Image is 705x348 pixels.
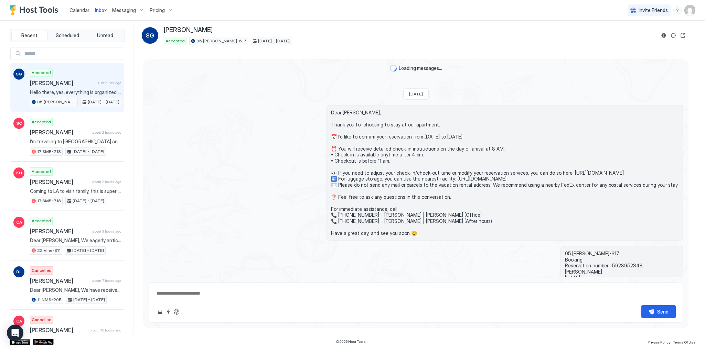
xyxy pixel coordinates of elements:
span: about 2 hours ago [92,130,121,135]
button: Sync reservation [669,31,677,40]
span: Unread [97,32,113,39]
span: 22.Vine-811 [37,247,61,254]
span: SC [16,120,22,126]
span: [DATE] - [DATE] [73,297,105,303]
span: [DATE] - [DATE] [73,149,104,155]
span: Accepted [32,119,51,125]
span: 11.NMS-205 [37,297,62,303]
span: Accepted [32,218,51,224]
button: Quick reply [164,308,172,316]
span: 17.SMB-718 [37,149,61,155]
span: Accepted [165,38,185,44]
button: Unread [87,31,123,40]
a: App Store [10,339,30,345]
a: Inbox [95,7,107,14]
span: Pricing [150,7,165,13]
span: Privacy Policy [648,340,670,344]
span: [DATE] - [DATE] [88,99,119,105]
span: Cancelled [32,267,52,274]
span: [PERSON_NAME] [164,26,213,34]
span: [PERSON_NAME] [30,178,89,185]
span: [PERSON_NAME] [30,228,89,235]
span: [DATE] [409,91,423,96]
span: Invite Friends [639,7,668,13]
span: [PERSON_NAME] [30,80,94,86]
span: [PERSON_NAME] [30,327,88,334]
a: Google Play Store [33,339,54,345]
a: Privacy Policy [648,338,670,345]
div: tab-group [10,29,125,42]
span: Accepted [32,168,51,175]
span: SG [146,31,154,40]
div: Send [657,308,669,315]
button: Recent [11,31,48,40]
span: [PERSON_NAME] [30,277,89,284]
span: 05.[PERSON_NAME]-617 [37,99,76,105]
div: Open Intercom Messenger [7,325,23,341]
span: CA [16,318,22,324]
span: CA [16,219,22,225]
span: Terms Of Use [673,340,695,344]
span: Cancelled [32,317,52,323]
span: Loading messages... [399,65,442,71]
span: Hello there, yes, everything is organized to be there in the apartment during the afternoon. Not ... [30,89,121,95]
button: Open reservation [679,31,687,40]
span: DL [16,269,22,275]
span: Scheduled [56,32,79,39]
span: [DATE] - [DATE] [73,198,104,204]
span: about 3 hours ago [92,229,121,234]
span: [DATE] - [DATE] [72,247,104,254]
span: Inbox [95,7,107,13]
span: KH [16,170,22,176]
div: menu [673,6,682,14]
button: Send [641,305,676,318]
div: loading [390,65,397,72]
span: about 7 hours ago [92,278,121,283]
a: Host Tools Logo [10,5,61,16]
span: 05.[PERSON_NAME]-617 Booking Reservation number : 5928952348 [PERSON_NAME] [DATE] 4 PM 09/20/2025... [565,250,679,311]
span: Calendar [70,7,89,13]
span: about 15 hours ago [90,328,121,332]
span: about 2 hours ago [92,180,121,184]
span: 39 minutes ago [97,81,121,85]
span: [DATE] - [DATE] [258,38,290,44]
span: 17.SMB-718 [37,198,61,204]
a: Terms Of Use [673,338,695,345]
span: I’m traveling to [GEOGRAPHIC_DATA] and really like your Airbnb . I’d love the opportunity to stay... [30,139,121,145]
a: Calendar [70,7,89,14]
button: Reservation information [660,31,668,40]
button: Scheduled [49,31,86,40]
span: 05.[PERSON_NAME]-617 [196,38,246,44]
div: User profile [684,5,695,16]
span: Coming to LA to visit family, this is super close to their place! [30,188,121,194]
span: Recent [21,32,38,39]
input: Input Field [22,48,124,60]
span: © 2025 Host Tools [336,339,366,344]
span: Dear [PERSON_NAME], We have received your reservation cancellation at our property. We are sorry ... [30,287,121,293]
button: ChatGPT Auto Reply [172,308,181,316]
span: Dear [PERSON_NAME], We eagerly anticipate your arrival [DATE] and would appreciate knowing your e... [30,237,121,244]
span: Dear [PERSON_NAME], Thank you for choosing to stay at our apartment. 📅 I’d like to confirm your r... [331,110,679,236]
span: [PERSON_NAME] [30,129,89,136]
span: SG [16,71,22,77]
span: Accepted [32,70,51,76]
button: Upload image [156,308,164,316]
span: Messaging [112,7,136,13]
